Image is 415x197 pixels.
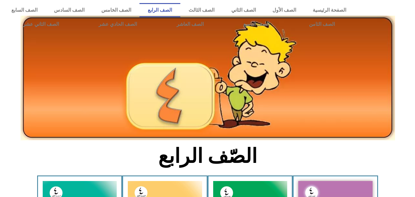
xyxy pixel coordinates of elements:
[223,3,264,17] a: الصف الثاني
[3,17,79,31] a: الصف الثاني عشر
[223,17,289,31] a: الصف التاسع
[3,3,46,17] a: الصف السابع
[106,144,309,168] h2: الصّف الرابع
[157,17,223,31] a: الصف العاشر
[79,17,157,31] a: الصف الحادي عشر
[93,3,139,17] a: الصف الخامس
[304,3,354,17] a: الصفحة الرئيسية
[139,3,180,17] a: الصف الرابع
[264,3,304,17] a: الصف الأول
[180,3,223,17] a: الصف الثالث
[46,3,93,17] a: الصف السادس
[289,17,354,31] a: الصف الثامن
